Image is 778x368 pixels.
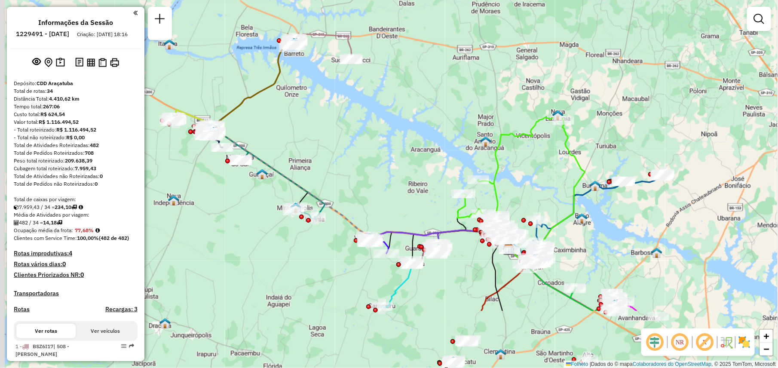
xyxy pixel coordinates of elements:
a: Diminuir o zoom [760,343,773,356]
font: 482 / 34 = [19,219,57,226]
i: Total de rotas [57,220,62,225]
button: Exibir sessão original [31,55,43,69]
img: VALPARAISO [364,233,375,244]
img: CDD Araçatuba [503,244,515,255]
div: Valor total: [14,118,138,126]
img: 625 UDC Light Campus Universitário [503,244,514,255]
img: Fluxo de ruas [720,335,733,349]
img: ITAPURA [164,39,175,50]
button: Ver veículos [76,324,135,338]
strong: 4.410,62 km [49,95,80,102]
span: | [590,361,591,367]
h4: Rotas vários dias: [14,261,138,268]
a: Rotas [14,306,30,313]
strong: 0 [100,173,103,179]
img: GUARARAPES [433,243,444,255]
a: Nova sessão e pesquisa [151,10,168,30]
h6: 1229491 - [DATE] [16,30,69,38]
div: Tempo total: [14,103,138,110]
img: NOVA LUZITÂNIA [552,110,564,121]
strong: 0 [95,181,98,187]
img: PIACATU [448,356,459,367]
strong: 0 [62,260,66,268]
img: PA - Andradina [208,126,219,138]
div: Depósito: [14,80,138,87]
a: Clique aqui para minimizar o painel [133,8,138,18]
a: Folheto [566,361,588,367]
strong: CDD Araçatuba [37,80,73,86]
button: Imprimir Rotas [108,56,121,69]
div: Custo total: [14,110,138,118]
h4: Informações da Sessão [38,18,113,27]
h4: Recargas: 3 [105,306,138,313]
div: Total de rotas: [14,87,138,95]
button: Centralizar mapa no depósito ou ponto de apoio [43,56,54,69]
div: Total de caixas por viagem: [14,196,138,203]
button: Visualizar Romaneio [97,56,108,69]
a: Exibir filtros [750,10,768,28]
span: − [764,343,769,354]
span: Ocultar deslocamento [645,332,665,353]
span: BSZ6I17 [33,343,53,350]
img: SANT. ANTÔNIO DO ARACANGUÁ [480,136,491,147]
i: Total de rotas [71,205,77,210]
img: MIRANDÓPOLIS [290,202,301,213]
img: PENÁPOLIS [609,299,620,310]
strong: 100,00% [77,235,99,241]
img: GUARAÇAÍ [257,169,268,180]
strong: R$ 624,54 [40,111,65,117]
img: BURITAMA [590,180,601,191]
strong: R$ 1.116.494,52 [39,119,79,125]
img: CLEMENTINA [495,349,506,360]
div: Criação: [DATE] 18:16 [74,31,131,38]
div: Total de Pedidos Roteirizados: [14,149,138,157]
span: Ocupação média da frota: [14,227,73,233]
img: Exibir/Ocultar setores [738,335,751,349]
strong: 7.959,43 [75,165,96,172]
strong: R$ 0,00 [66,134,85,141]
strong: 14,18 [43,219,57,226]
strong: 708 [85,150,94,156]
strong: 0 [80,271,84,279]
strong: 77,68% [75,227,94,233]
button: Visualizar relatório de Roteirização [85,56,97,68]
div: Média de Atividades por viagem: [14,211,138,219]
strong: 267:06 [43,103,60,110]
font: 7.959,43 / 34 = [19,204,71,210]
a: Ampliar [760,330,773,343]
button: Painel de Sugestão [54,56,67,69]
strong: R$ 1.116.494,52 [56,126,96,133]
div: - Total não roteirizado: [14,134,138,141]
strong: 234,10 [55,204,71,210]
font: 1 - [15,343,22,350]
span: Clientes com Service Time: [14,235,77,241]
em: Média calculada utilizando a maior ocupação (%Peso ou %Cubagem) de cada rota da sessão. Rotas cro... [95,228,100,233]
img: NOVA INDEPEDÊNCIA [168,195,179,206]
img: BARBOSA [651,247,662,258]
div: Cubagem total roteirizado: [14,165,138,172]
div: Total de Atividades Roteirizadas: [14,141,138,149]
button: Ver rotas [16,324,76,338]
span: Ocultar NR [670,332,690,353]
strong: 4 [69,249,72,257]
strong: 209.638,39 [65,157,92,164]
h4: Transportadoras [14,290,138,297]
i: Meta Caixas/viagem: 220,40 Diferença: 13,70 [79,205,83,210]
img: BIRIGUI [529,254,540,265]
img: PA Dracena [159,318,171,329]
img: BREJO ALEGRE [576,213,588,224]
strong: 482 [90,142,99,148]
div: Peso total roteirizado: [14,157,138,165]
div: Dados do © mapa , © 2025 TomTom, Microsoft [564,361,778,368]
div: Distância Total: [14,95,138,103]
span: + [764,331,769,341]
strong: 34 [47,88,53,94]
strong: (482 de 482) [99,235,129,241]
h4: Rotas improdutivas: [14,250,138,257]
i: Cubagem total roteirizado [14,205,19,210]
a: Colaboradores do OpenStreetMap [633,361,711,367]
div: - Total roteirizado: [14,126,138,134]
h4: Clientes Priorizados NR: [14,271,138,279]
div: Total de Atividades não Roteirizadas: [14,172,138,180]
